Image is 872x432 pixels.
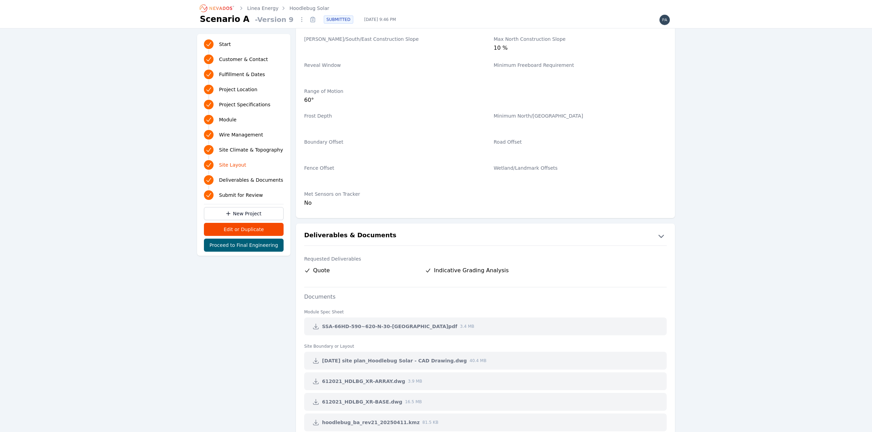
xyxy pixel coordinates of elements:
[470,358,486,363] span: 40.4 MB
[322,323,457,330] span: SSA-66HD-590~620-N-30-[GEOGRAPHIC_DATA]pdf
[204,223,284,236] button: Edit or Duplicate
[494,112,667,119] label: Minimum North/[GEOGRAPHIC_DATA]
[219,146,283,153] span: Site Climate & Topography
[304,230,397,241] h2: Deliverables & Documents
[304,112,477,119] label: Frost Depth
[324,15,353,24] div: SUBMITTED
[204,38,284,201] nav: Progress
[204,207,284,220] a: New Project
[296,230,675,241] button: Deliverables & Documents
[304,96,477,104] div: 60°
[304,36,477,43] label: [PERSON_NAME]/South/East Construction Slope
[304,165,477,171] label: Fence Offset
[219,131,263,138] span: Wire Management
[304,139,477,145] label: Boundary Offset
[494,36,667,43] label: Max North Construction Slope
[322,398,402,405] span: 612021_HDLBG_XR-BASE.dwg
[313,266,330,275] span: Quote
[422,420,438,425] span: 81.5 KB
[408,379,422,384] span: 3.9 MB
[219,192,263,199] span: Submit for Review
[659,14,670,25] img: paul.mcmillan@nevados.solar
[219,56,268,63] span: Customer & Contact
[322,378,405,385] span: 612021_HDLBG_XR-ARRAY.dwg
[460,324,474,329] span: 3.4 MB
[322,357,467,364] span: [DATE] site plan_Hoodlebug Solar - CAD Drawing.dwg
[219,101,271,108] span: Project Specifications
[247,5,278,12] a: Linea Energy
[252,15,296,24] span: - Version 9
[494,44,667,53] div: 10 %
[219,161,246,168] span: Site Layout
[204,239,284,252] button: Proceed to Final Engineering
[219,71,265,78] span: Fulfillment & Dates
[304,62,477,69] label: Reveal Window
[200,3,329,14] nav: Breadcrumb
[304,304,667,315] dt: Module Spec Sheet
[304,255,667,262] label: Requested Deliverables
[219,41,231,48] span: Start
[434,266,509,275] span: Indicative Grading Analysis
[219,86,257,93] span: Project Location
[219,177,283,183] span: Deliverables & Documents
[322,419,420,426] span: hoodlebug_ba_rev21_20250411.kmz
[359,17,402,22] span: [DATE] 9:46 PM
[494,165,667,171] label: Wetland/Landmark Offsets
[304,338,667,349] dt: Site Boundary or Layout
[304,88,477,95] label: Range of Motion
[296,293,344,300] label: Documents
[304,191,477,197] label: Met Sensors on Tracker
[200,14,250,25] h1: Scenario A
[289,5,329,12] a: Hoodlebug Solar
[304,199,477,207] div: No
[494,62,667,69] label: Minimum Freeboard Requirement
[405,399,422,405] span: 16.5 MB
[494,139,667,145] label: Road Offset
[219,116,237,123] span: Module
